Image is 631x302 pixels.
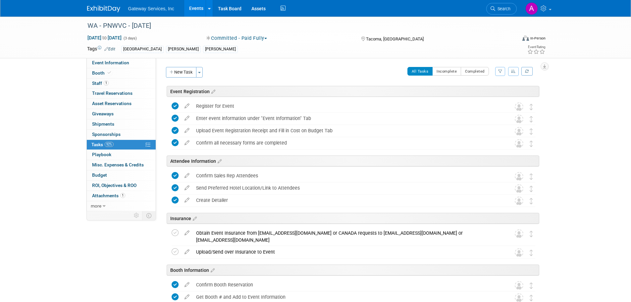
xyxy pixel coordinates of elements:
[486,3,517,15] a: Search
[181,173,193,179] a: edit
[167,213,539,224] div: Insurance
[91,203,101,209] span: more
[104,47,115,51] a: Edit
[87,170,156,180] a: Budget
[120,193,125,198] span: 1
[530,104,533,110] i: Move task
[181,185,193,191] a: edit
[407,67,433,76] button: All Tasks
[92,101,131,106] span: Asset Reservations
[515,229,523,238] img: Unassigned
[85,20,507,32] div: WA - PNWVC - [DATE]
[216,157,222,164] a: Edit sections
[191,215,197,221] a: Edit sections
[515,293,523,302] img: Unassigned
[92,81,109,86] span: Staff
[92,91,132,96] span: Travel Reservations
[193,125,501,136] div: Upload Event Registration Receipt and Fill in Cost on Budget Tab
[166,46,201,53] div: [PERSON_NAME]
[530,198,533,204] i: Move task
[530,116,533,122] i: Move task
[515,184,523,193] img: Unassigned
[181,249,193,255] a: edit
[515,197,523,205] img: Unassigned
[209,267,215,273] a: Edit sections
[87,150,156,160] a: Playbook
[515,127,523,136] img: Unassigned
[92,111,114,116] span: Giveaways
[87,45,115,53] td: Tags
[522,35,529,41] img: Format-Inperson.png
[87,6,120,12] img: ExhibitDay
[87,130,156,140] a: Sponsorships
[101,35,108,40] span: to
[193,100,501,112] div: Register for Event
[92,193,125,198] span: Attachments
[193,246,501,258] div: Upload/Send over Insurance to Event
[210,88,215,94] a: Edit sections
[193,182,501,194] div: Send Preferred Hotel Location/Link to Attendees
[181,230,193,236] a: edit
[204,35,270,42] button: Committed - Paid Fully
[515,139,523,148] img: Unassigned
[515,248,523,257] img: Unassigned
[92,152,111,157] span: Playbook
[87,109,156,119] a: Giveaways
[530,186,533,192] i: Move task
[121,46,164,53] div: [GEOGRAPHIC_DATA]
[92,132,121,137] span: Sponsorships
[104,81,109,86] span: 1
[181,282,193,288] a: edit
[87,79,156,89] a: Staff1
[87,58,156,68] a: Event Information
[432,67,461,76] button: Incomplete
[193,137,501,149] div: Confirm all necessary forms are completed
[105,142,114,147] span: 92%
[142,211,156,220] td: Toggle Event Tabs
[87,68,156,78] a: Booth
[530,36,546,41] div: In-Person
[515,281,523,290] img: Unassigned
[87,119,156,129] a: Shipments
[87,201,156,211] a: more
[87,191,156,201] a: Attachments1
[525,2,538,15] img: Alyson Evans
[515,102,523,111] img: Unassigned
[87,140,156,150] a: Tasks92%
[193,279,501,290] div: Confirm Booth Reservation
[478,34,546,44] div: Event Format
[87,99,156,109] a: Asset Reservations
[128,6,174,11] span: Gateway Services, Inc
[91,142,114,147] span: Tasks
[167,86,539,97] div: Event Registration
[167,265,539,275] div: Booth Information
[515,115,523,123] img: Unassigned
[166,67,196,78] button: New Task
[530,250,533,256] i: Move task
[181,197,193,203] a: edit
[123,36,137,40] span: (3 days)
[530,173,533,180] i: Move task
[193,195,501,206] div: Create Detailer
[108,71,111,75] i: Booth reservation complete
[530,231,533,237] i: Move task
[87,35,122,41] span: [DATE] [DATE]
[530,128,533,135] i: Move task
[131,211,142,220] td: Personalize Event Tab Strip
[366,36,424,41] span: Tacoma, [GEOGRAPHIC_DATA]
[92,183,136,188] span: ROI, Objectives & ROO
[92,60,129,65] span: Event Information
[461,67,489,76] button: Completed
[181,128,193,134] a: edit
[181,103,193,109] a: edit
[495,6,510,11] span: Search
[530,295,533,301] i: Move task
[203,46,238,53] div: [PERSON_NAME]
[193,227,501,246] div: Obtain Event Insurance from [EMAIL_ADDRESS][DOMAIN_NAME] or CANADA requests to [EMAIL_ADDRESS][DO...
[530,141,533,147] i: Move task
[181,294,193,300] a: edit
[87,89,156,98] a: Travel Reservations
[515,172,523,181] img: Unassigned
[92,70,112,76] span: Booth
[521,67,533,76] a: Refresh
